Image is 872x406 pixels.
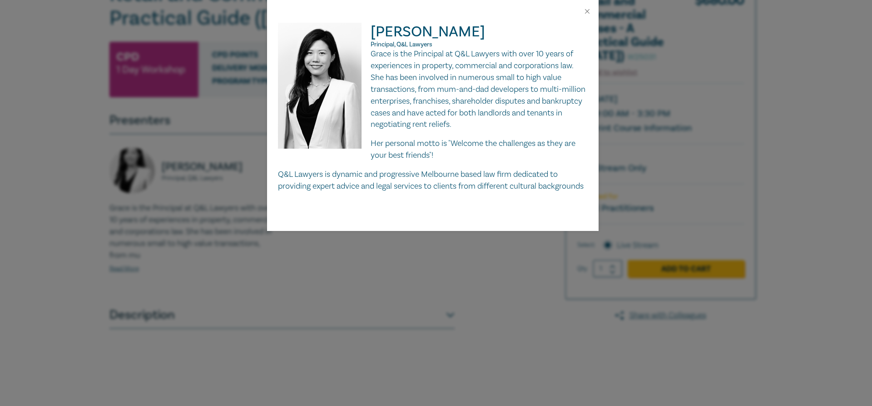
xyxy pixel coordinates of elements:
[278,48,588,130] p: Grace is the Principal at Q&L Lawyers with over 10 years of experiences in property, commercial a...
[278,138,588,161] p: Her personal motto is "Welcome the challenges as they are your best friends"!
[278,169,588,192] p: Q&L Lawyers is dynamic and progressive Melbourne based law firm dedicated to providing expert adv...
[278,23,588,48] h2: [PERSON_NAME]
[371,40,432,49] span: Principal, Q&L Lawyers
[583,7,591,15] button: Close
[278,23,371,158] img: Grace Xiao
